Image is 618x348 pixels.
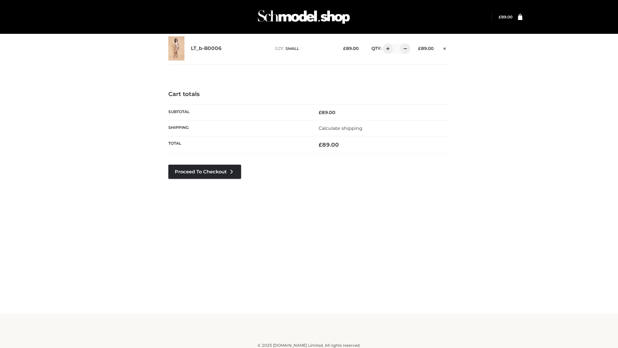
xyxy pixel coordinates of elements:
th: Subtotal [168,104,309,120]
p: size : [275,46,333,52]
span: £ [343,46,346,51]
a: Calculate shipping [319,125,362,131]
bdi: 89.00 [343,46,359,51]
img: Schmodel Admin 964 [256,4,352,30]
bdi: 89.00 [319,110,335,115]
span: £ [319,141,322,148]
img: LT_b-B0006 - SMALL [168,36,184,61]
bdi: 89.00 [499,15,512,19]
a: £89.00 [499,15,512,19]
bdi: 89.00 [319,141,339,148]
th: Shipping [168,120,309,136]
th: Total [168,136,309,153]
a: Remove this item [440,43,450,52]
span: £ [499,15,501,19]
bdi: 89.00 [418,46,434,51]
a: Proceed to Checkout [168,165,241,179]
span: £ [319,110,322,115]
span: £ [418,46,421,51]
h4: Cart totals [168,91,450,98]
a: LT_b-B0006 [191,45,222,52]
span: SMALL [286,46,299,51]
div: QTY: [365,43,408,54]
